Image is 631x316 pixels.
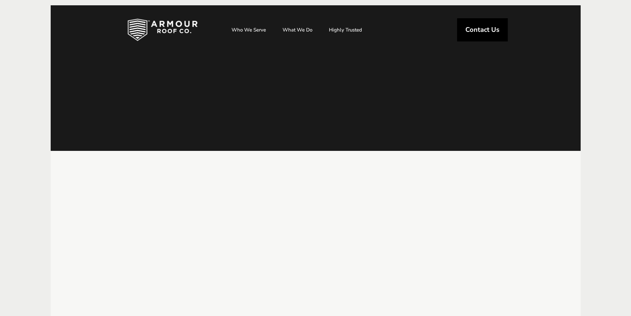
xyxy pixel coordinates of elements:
[117,13,208,46] img: Industrial and Commercial Roofing Company | Armour Roof Co.
[457,18,508,41] a: Contact Us
[465,27,500,33] span: Contact Us
[225,22,273,38] a: Who We Serve
[322,22,369,38] a: Highly Trusted
[276,22,319,38] a: What We Do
